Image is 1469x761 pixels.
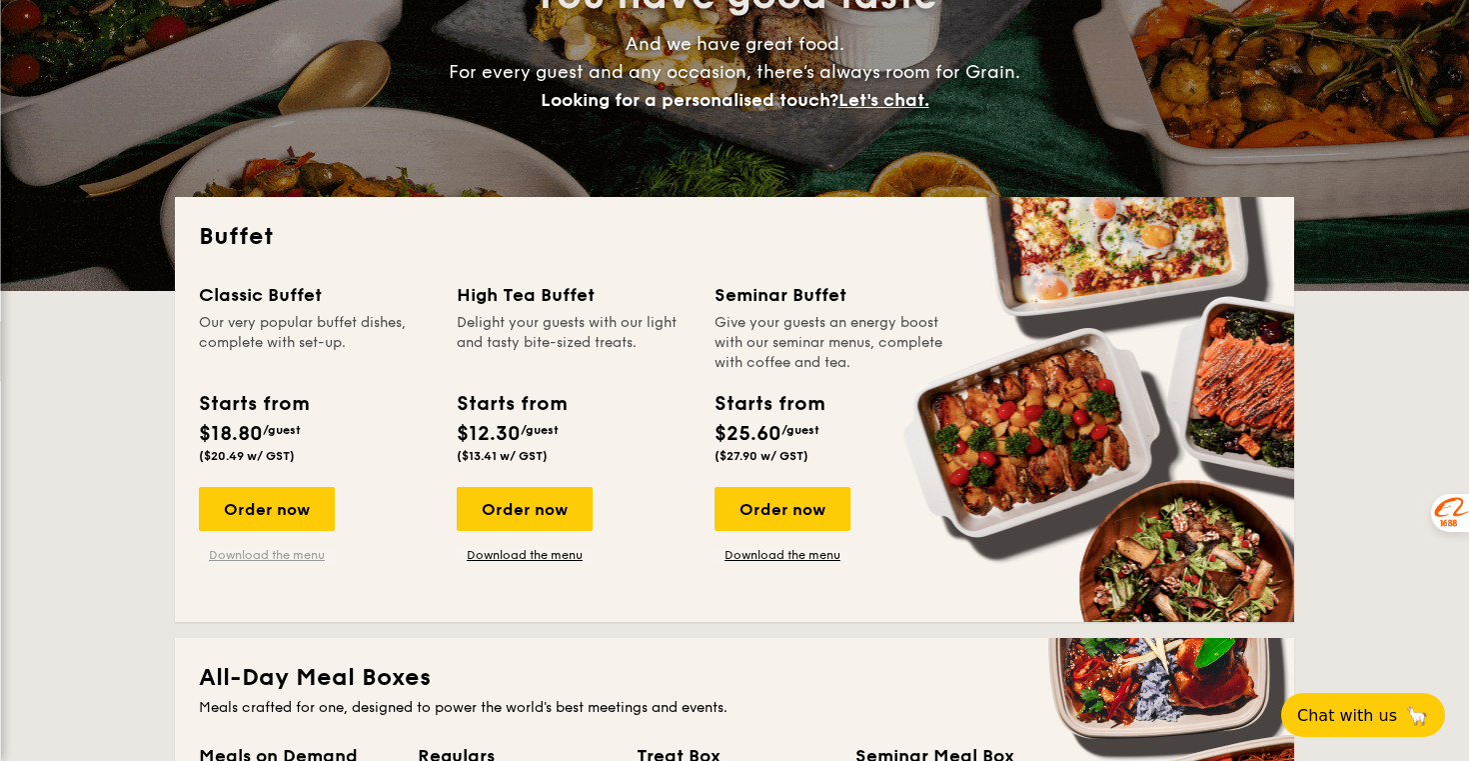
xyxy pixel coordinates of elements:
[715,547,850,563] a: Download the menu
[449,33,1020,111] span: And we have great food. For every guest and any occasion, there’s always room for Grain.
[781,423,819,437] span: /guest
[521,423,559,437] span: /guest
[715,389,823,419] div: Starts from
[1281,693,1445,737] button: Chat with us🦙
[199,487,335,531] div: Order now
[715,487,850,531] div: Order now
[199,547,335,563] a: Download the menu
[199,449,295,463] span: ($20.49 w/ GST)
[457,281,691,309] div: High Tea Buffet
[199,313,433,373] div: Our very popular buffet dishes, complete with set-up.
[715,422,781,446] span: $25.60
[199,422,263,446] span: $18.80
[199,221,1270,253] h2: Buffet
[715,449,808,463] span: ($27.90 w/ GST)
[715,313,948,373] div: Give your guests an energy boost with our seminar menus, complete with coffee and tea.
[457,422,521,446] span: $12.30
[199,281,433,309] div: Classic Buffet
[199,662,1270,694] h2: All-Day Meal Boxes
[457,487,593,531] div: Order now
[1297,706,1397,725] span: Chat with us
[199,698,1270,718] div: Meals crafted for one, designed to power the world's best meetings and events.
[457,389,566,419] div: Starts from
[457,547,593,563] a: Download the menu
[199,389,308,419] div: Starts from
[541,89,838,111] span: Looking for a personalised touch?
[457,313,691,373] div: Delight your guests with our light and tasty bite-sized treats.
[457,449,548,463] span: ($13.41 w/ GST)
[263,423,301,437] span: /guest
[1405,704,1429,727] span: 🦙
[715,281,948,309] div: Seminar Buffet
[838,89,929,111] span: Let's chat.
